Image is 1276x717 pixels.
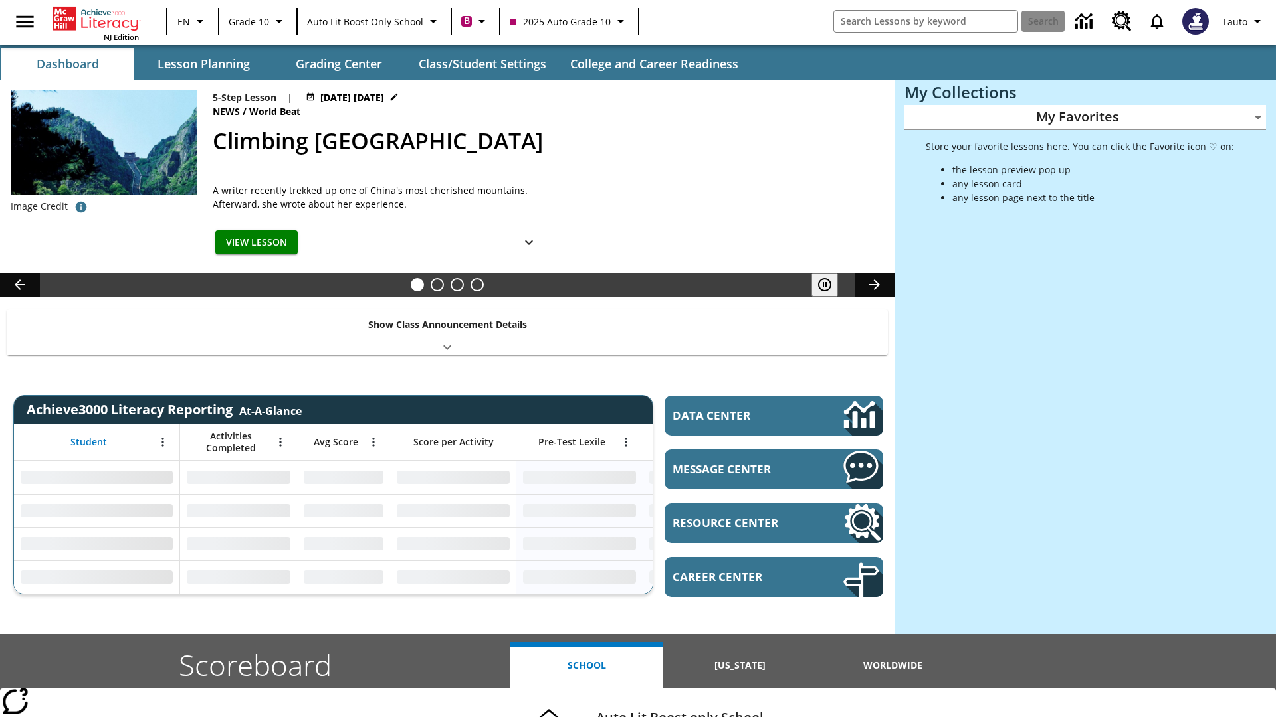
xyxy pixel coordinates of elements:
button: Class/Student Settings [408,48,557,80]
button: School: Auto Lit Boost only School, Select your school [302,9,447,33]
button: [US_STATE] [663,642,816,688]
li: the lesson preview pop up [952,163,1234,177]
button: College and Career Readiness [560,48,749,80]
a: Data Center [665,396,883,436]
a: Career Center [665,557,883,597]
button: Slide 2 Defining Our Government's Purpose [431,278,444,291]
span: Message Center [673,461,803,477]
span: Pre-Test Lexile [538,436,605,448]
button: Lesson Planning [137,48,270,80]
span: Student [70,436,107,448]
button: Profile/Settings [1217,9,1271,33]
span: EN [177,15,190,29]
div: No Data, [297,461,390,494]
div: No Data, [180,527,297,560]
div: At-A-Glance [239,401,302,418]
div: My Favorites [904,105,1266,130]
div: Show Class Announcement Details [7,309,888,355]
li: any lesson page next to the title [952,191,1234,204]
span: Score per Activity [413,436,494,448]
button: Grading Center [272,48,405,80]
button: Select a new avatar [1174,4,1217,39]
span: Auto Lit Boost only School [307,15,423,29]
button: Open Menu [153,432,173,452]
div: No Data, [297,494,390,527]
h3: My Collections [904,83,1266,102]
button: Slide 4 Career Lesson [471,278,484,291]
div: A writer recently trekked up one of China's most cherished mountains. Afterward, she wrote about ... [213,183,545,211]
button: School [510,642,663,688]
div: No Data, [643,461,769,494]
button: Grade: Grade 10, Select a grade [223,9,292,33]
p: Show Class Announcement Details [368,317,527,331]
div: No Data, [180,560,297,594]
button: Slide 1 Climbing Mount Tai [411,278,424,291]
span: Data Center [673,408,798,423]
button: Slide 3 Pre-release lesson [451,278,464,291]
div: No Data, [297,527,390,560]
span: News [213,104,243,119]
div: No Data, [180,494,297,527]
span: Tauto [1222,15,1247,29]
button: Worldwide [817,642,970,688]
span: Grade 10 [229,15,269,29]
button: Pause [811,273,838,297]
span: NJ Edition [104,32,139,42]
li: any lesson card [952,177,1234,191]
button: Show Details [516,230,542,255]
img: Avatar [1182,8,1209,35]
p: 5-Step Lesson [213,90,276,104]
button: Language: EN, Select a language [171,9,214,33]
button: Boost Class color is violet red. Change class color [456,9,495,33]
span: Avg Score [314,436,358,448]
button: Credit for photo and all related images: Public Domain/Charlie Fong [68,195,94,219]
span: Career Center [673,569,803,584]
span: 2025 Auto Grade 10 [510,15,611,29]
button: Dashboard [1,48,134,80]
a: Resource Center, Will open in new tab [665,503,883,543]
button: Class: 2025 Auto Grade 10, Select your class [504,9,634,33]
a: Message Center [665,449,883,489]
div: No Data, [297,560,390,594]
input: search field [834,11,1017,32]
button: Jul 22 - Jun 30 Choose Dates [303,90,401,104]
button: Open Menu [270,432,290,452]
span: [DATE] [DATE] [320,90,384,104]
a: Data Center [1067,3,1104,40]
div: No Data, [643,494,769,527]
span: / [243,105,247,118]
h2: Climbing Mount Tai [213,124,879,158]
div: No Data, [643,527,769,560]
span: Achieve3000 Literacy Reporting [27,400,302,418]
a: Home [53,5,139,32]
a: Resource Center, Will open in new tab [1104,3,1140,39]
span: Activities Completed [187,430,274,454]
span: B [464,13,470,29]
a: Notifications [1140,4,1174,39]
button: Open Menu [364,432,383,452]
button: View Lesson [215,230,298,255]
button: Lesson carousel, Next [855,273,895,297]
div: Pause [811,273,851,297]
span: | [287,90,292,104]
button: Open Menu [616,432,636,452]
div: No Data, [643,560,769,594]
div: No Data, [180,461,297,494]
span: Resource Center [673,515,803,530]
span: World Beat [249,104,303,119]
p: Store your favorite lessons here. You can click the Favorite icon ♡ on: [926,139,1234,153]
p: Image Credit [11,200,68,213]
div: Home [53,4,139,42]
img: 6000 stone steps to climb Mount Tai in Chinese countryside [11,90,197,195]
button: Open side menu [5,2,45,41]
